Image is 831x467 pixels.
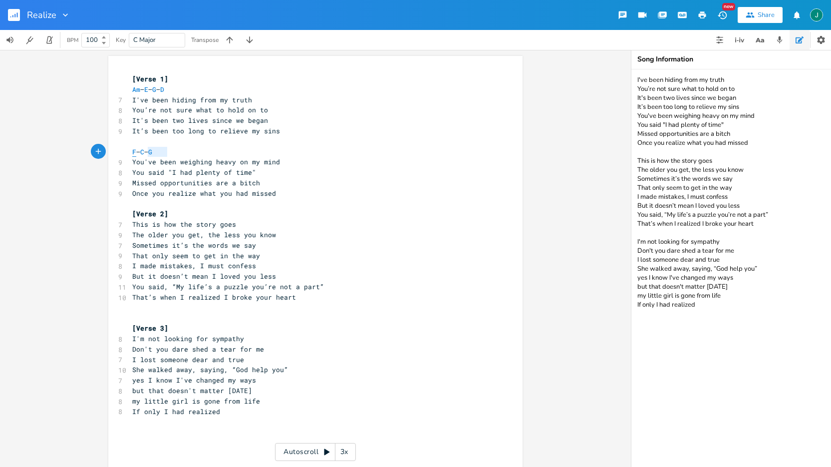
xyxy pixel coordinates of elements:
div: Song Information [637,56,825,63]
div: Transpose [191,37,219,43]
span: – – [132,147,152,156]
div: 3x [335,443,353,461]
span: – – – [132,85,164,94]
span: You’re not sure what to hold on to [132,105,268,114]
button: Share [738,7,783,23]
span: That only seem to get in the way [132,251,260,260]
div: New [722,3,735,10]
span: Sometimes it’s the words we say [132,241,256,250]
span: Don't you dare shed a tear for me [132,345,264,354]
button: New [712,6,732,24]
span: It’s been too long to relieve my sins [132,126,280,135]
span: You said, “My life’s a puzzle you’re not a part” [132,282,324,291]
span: I made mistakes, I must confess [132,261,256,270]
span: This is how the story goes [132,220,236,229]
span: I'm not looking for sympathy [132,334,244,343]
span: Once you realize what you had missed [132,189,276,198]
span: yes I know I've changed my ways [132,376,256,385]
span: Am [132,85,140,94]
span: C Major [133,35,156,44]
span: F [132,147,136,157]
span: I lost someone dear and true [132,355,244,364]
span: It's been two lives since we began [132,116,268,125]
span: Missed opportunities are a bitch [132,178,260,187]
span: D [160,85,164,94]
span: You said "I had plenty of time" [132,168,256,177]
span: but that doesn't matter [DATE] [132,386,252,395]
span: my little girl is gone from life [132,397,260,406]
div: BPM [67,37,78,43]
span: [Verse 2] [132,209,168,218]
span: She walked away, saying, “God help you” [132,365,288,374]
span: You've been weighing heavy on my mind [132,157,280,166]
span: [Verse 3] [132,324,168,333]
span: Realize [27,10,56,19]
span: C [140,147,144,156]
div: Share [758,10,775,19]
span: I've been hiding from my truth [132,95,252,104]
span: That’s when I realized I broke your heart [132,293,296,302]
span: If only I had realized [132,407,220,416]
textarea: I've been hiding from my truth You’re not sure what to hold on to It's been two lives since we be... [631,69,831,467]
img: Jim Rudolf [810,8,823,21]
div: Key [116,37,126,43]
span: But it doesn’t mean I loved you less [132,272,276,281]
div: Autoscroll [275,443,356,461]
span: The older you get, the less you know [132,230,276,239]
span: G [152,85,156,94]
span: G [148,147,152,156]
span: [Verse 1] [132,74,168,83]
span: E [144,85,148,94]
